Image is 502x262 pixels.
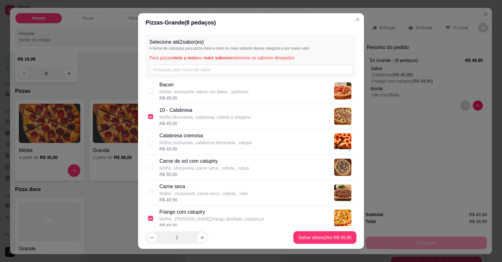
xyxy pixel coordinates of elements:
[159,190,248,197] p: Molho , mussarela ,carne seca , cebola , chei
[353,14,363,25] button: Close
[159,132,252,139] p: Calabresa cremosa
[147,232,157,243] button: decrease-product-quantity
[159,208,264,216] p: Frango com catupiry
[334,82,351,100] img: product-image
[159,197,248,203] div: R$ 49,90
[334,210,351,227] img: product-image
[159,139,252,146] p: Molho,mussarela, calabresa defumada , catupir
[159,171,249,177] div: R$ 55,00
[176,234,179,241] p: 1
[334,133,351,150] img: product-image
[291,46,310,51] span: maior valor
[204,55,232,60] span: mais sabores
[159,114,251,120] p: Molho,Mussarela, calabresa, cebola e orégano
[293,231,356,244] button: Salvar altereções R$ 49,90
[149,46,353,51] p: A forma de cobrança para pizza meio a meio ou mais sabores dessa categoria é por
[159,95,249,101] div: R$ 45,00
[197,232,207,243] button: increase-product-quantity
[159,183,248,190] p: Carne seca
[159,222,264,228] div: R$ 49,90
[159,106,251,114] p: 10 - Calabresa
[149,65,353,75] input: Pesquise pelo nome do sabor
[149,38,353,46] p: Selecione até 2 sabor(es)
[149,55,353,61] p: Para pizzas ou selecione os sabores desejados
[159,157,249,165] p: Carne de sol com catupiry
[159,120,251,127] div: R$ 45,00
[172,55,198,60] span: meio a meio
[159,89,249,95] p: Molho, mussarela, bacon em fatias , azeitona,
[146,18,356,27] div: Pizzas - Grande ( 8 pedaços)
[159,216,264,222] p: Molho , [PERSON_NAME],frango desfiado ,catupiry,a
[334,184,351,201] img: product-image
[159,165,249,171] p: Molho ,Mussarela ,carne seca , cebola , catup
[159,81,249,89] p: Bacon
[334,159,351,176] img: product-image
[159,146,252,152] div: R$ 49,90
[334,108,351,125] img: product-image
